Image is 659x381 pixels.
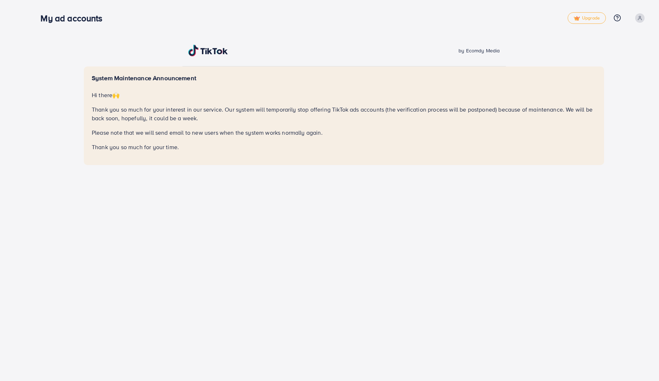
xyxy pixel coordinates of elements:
span: Upgrade [574,16,600,21]
p: Please note that we will send email to new users when the system works normally again. [92,128,596,137]
p: Hi there [92,91,596,99]
a: tickUpgrade [568,12,606,24]
h3: My ad accounts [40,13,108,23]
span: 🙌 [112,91,120,99]
p: Thank you so much for your interest in our service. Our system will temporarily stop offering Tik... [92,105,596,122]
p: Thank you so much for your time. [92,143,596,151]
span: by Ecomdy Media [458,47,500,54]
img: TikTok [188,45,228,56]
h5: System Maintenance Announcement [92,74,596,82]
img: tick [574,16,580,21]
